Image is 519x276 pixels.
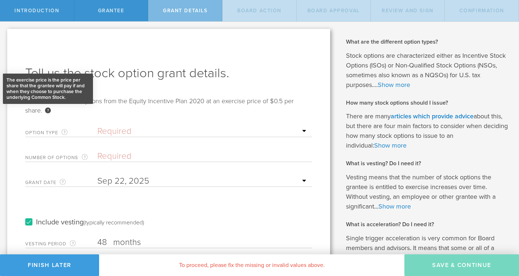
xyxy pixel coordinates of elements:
a: Show more [374,141,407,149]
h1: Tell us the stock option grant details. [25,65,312,82]
label: Grant Date [25,178,97,187]
span: Review and Sign [382,8,434,14]
div: To proceed, please fix the missing or invalid values above. [99,254,404,276]
div: The exercise price is the price per share that the grantee will pay if and when they choose to pu... [6,77,89,100]
label: Number of Options [25,153,97,162]
label: months [113,237,185,249]
div: You have available options from the Equity Incentive Plan 2020 at an exercise price of $0.5 per s... [25,96,312,122]
iframe: Chat Widget [483,220,519,254]
div: (typically recommended) [84,219,144,226]
a: Show more [378,81,410,89]
span: Board Action [237,8,281,14]
span: Introduction [14,8,59,14]
input: Required [97,176,309,187]
button: Save & Continue [404,254,519,276]
input: Required [97,151,309,162]
span: Board Approval [307,8,360,14]
p: Stock options are characterized either as Incentive Stock Options (ISOs) or Non-Qualified Stock O... [346,51,508,90]
span: Grant Details [163,8,208,14]
h2: What are the different option types? [346,38,508,46]
p: There are many about this, but there are four main factors to consider when deciding how many sto... [346,111,508,150]
a: articles which provide advice [391,112,474,120]
label: Option Type [25,128,97,137]
h2: How many stock options should I issue? [346,99,508,107]
label: Vesting Period [25,240,97,248]
h2: What is vesting? Do I need it? [346,159,508,167]
p: Vesting means that the number of stock options the grantee is entitled to exercise increases over... [346,172,508,211]
input: Number of months [97,237,309,248]
label: Include vesting [25,219,144,226]
h2: What is acceleration? Do I need it? [346,220,508,228]
p: Single trigger acceleration is very common for Board members and advisors. It means that some or ... [346,233,508,272]
span: Grantee [98,8,124,14]
a: Show more [378,202,411,210]
span: Confirmation [460,8,504,14]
